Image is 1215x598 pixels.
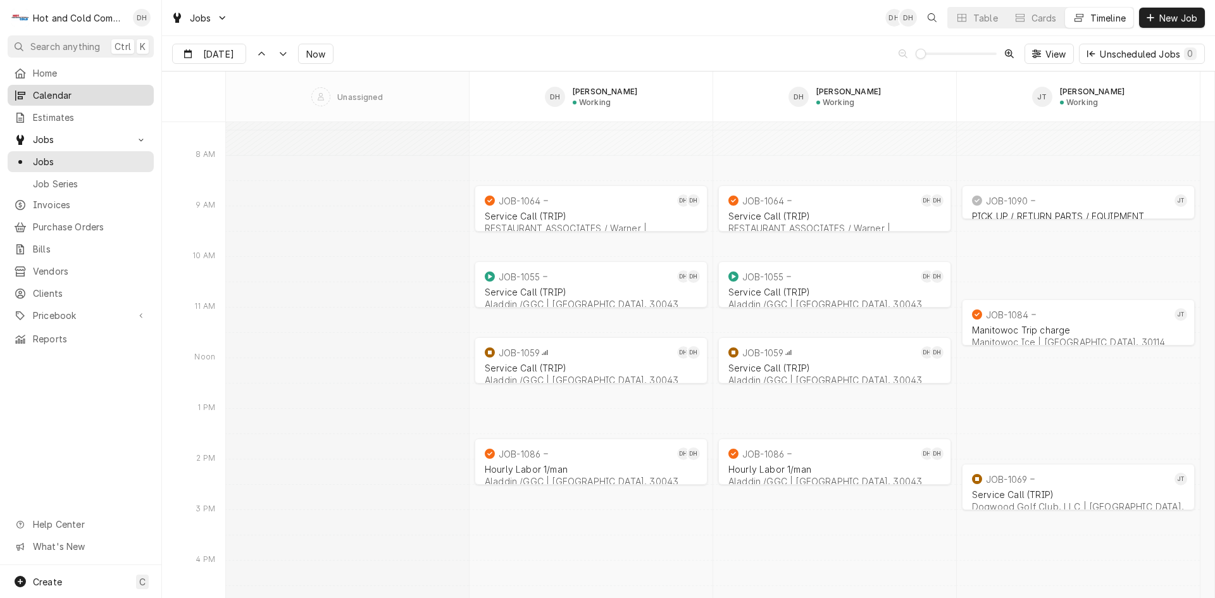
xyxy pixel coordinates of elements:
[921,194,933,207] div: DH
[728,363,941,373] div: Service Call (TRIP)
[1090,11,1126,25] div: Timeline
[33,309,128,322] span: Pricebook
[33,242,147,256] span: Bills
[921,346,933,359] div: DH
[899,9,917,27] div: DH
[189,554,221,568] div: 4 PM
[139,575,146,589] span: C
[33,111,147,124] span: Estimates
[140,40,146,53] span: K
[186,251,221,265] div: 10 AM
[33,198,147,211] span: Invoices
[677,447,690,460] div: Daryl Harris's Avatar
[573,87,637,96] div: [PERSON_NAME]
[1174,194,1187,207] div: JT
[677,270,690,283] div: Daryl Harris's Avatar
[687,447,700,460] div: DH
[742,347,783,358] div: JOB-1059
[728,287,941,297] div: Service Call (TRIP)
[1032,87,1052,107] div: JT
[8,283,154,304] a: Clients
[485,363,697,373] div: Service Call (TRIP)
[742,271,783,282] div: JOB-1055
[226,72,1200,122] div: SPACE for context menu
[972,489,1185,500] div: Service Call (TRIP)
[499,449,540,459] div: JOB-1086
[816,87,881,96] div: [PERSON_NAME]
[687,270,700,283] div: David Harris's Avatar
[33,287,147,300] span: Clients
[687,346,700,359] div: David Harris's Avatar
[1174,308,1187,321] div: JT
[1025,44,1075,64] button: View
[931,447,944,460] div: DH
[545,87,565,107] div: Daryl Harris's Avatar
[986,196,1028,206] div: JOB-1090
[1043,47,1069,61] span: View
[1139,8,1205,28] button: New Job
[931,346,944,359] div: David Harris's Avatar
[499,271,540,282] div: JOB-1055
[8,328,154,349] a: Reports
[728,211,941,221] div: Service Call (TRIP)
[742,449,784,459] div: JOB-1086
[931,194,944,207] div: DH
[33,265,147,278] span: Vendors
[687,447,700,460] div: David Harris's Avatar
[1174,473,1187,485] div: Jason Thomason's Avatar
[972,325,1185,335] div: Manitowoc Trip charge
[986,474,1027,485] div: JOB-1069
[972,211,1185,221] div: PICK UP / RETURN PARTS / EQUIPMENT
[33,66,147,80] span: Home
[485,464,697,475] div: Hourly Labor 1/man
[8,536,154,557] a: Go to What's New
[1174,473,1187,485] div: JT
[921,270,933,283] div: Daryl Harris's Avatar
[115,40,131,53] span: Ctrl
[133,9,151,27] div: Daryl Harris's Avatar
[11,9,29,27] div: Hot and Cold Commercial Kitchens, Inc.'s Avatar
[986,309,1028,320] div: JOB-1084
[191,402,221,416] div: 1 PM
[899,9,917,27] div: Daryl Harris's Avatar
[33,576,62,587] span: Create
[33,11,126,25] div: Hot and Cold Commercial Kitchens, Inc.
[298,44,333,64] button: Now
[8,63,154,84] a: Home
[8,216,154,237] a: Purchase Orders
[190,453,221,467] div: 2 PM
[677,194,690,207] div: DH
[8,305,154,326] a: Go to Pricebook
[33,133,128,146] span: Jobs
[189,200,221,214] div: 9 AM
[579,97,611,107] div: Working
[687,194,700,207] div: David Harris's Avatar
[33,518,146,531] span: Help Center
[931,270,944,283] div: David Harris's Avatar
[677,447,690,460] div: DH
[172,44,246,64] button: [DATE]
[1032,87,1052,107] div: Jason Thomason's Avatar
[1066,97,1098,107] div: Working
[499,196,540,206] div: JOB-1064
[1187,47,1194,60] div: 0
[922,8,942,28] button: Open search
[485,211,697,221] div: Service Call (TRIP)
[1174,194,1187,207] div: Jason Thomason's Avatar
[921,270,933,283] div: DH
[1174,308,1187,321] div: Jason Thomason's Avatar
[823,97,854,107] div: Working
[33,155,147,168] span: Jobs
[885,9,903,27] div: DH
[11,9,29,27] div: H
[8,35,154,58] button: Search anythingCtrlK
[189,504,221,518] div: 3 PM
[1157,11,1200,25] span: New Job
[1031,11,1057,25] div: Cards
[133,9,151,27] div: DH
[1079,44,1205,64] button: Unscheduled Jobs0
[885,9,903,27] div: Daryl Harris's Avatar
[8,194,154,215] a: Invoices
[921,194,933,207] div: Daryl Harris's Avatar
[677,346,690,359] div: Daryl Harris's Avatar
